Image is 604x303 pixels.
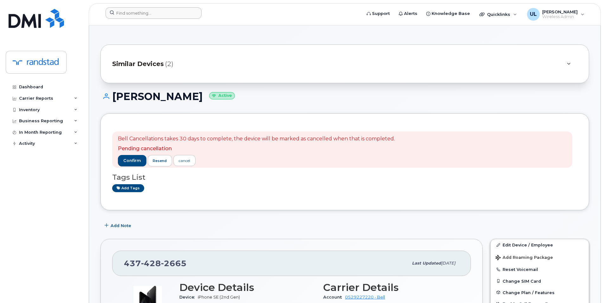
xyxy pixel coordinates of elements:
span: Add Note [111,223,131,229]
p: Pending cancellation [118,145,395,152]
span: Device [179,295,198,300]
button: Change Plan / Features [491,287,589,298]
span: (2) [165,59,173,69]
button: Reset Voicemail [491,264,589,275]
span: Add Roaming Package [496,255,553,261]
span: resend [153,158,167,163]
a: Edit Device / Employee [491,239,589,251]
h3: Tags List [112,173,577,181]
div: cancel [179,158,190,164]
button: resend [148,155,172,166]
a: 0529227220 - Bell [345,295,385,300]
p: Bell Cancellations takes 30 days to complete, the device will be marked as cancelled when that is... [118,135,395,143]
small: Active [209,92,235,99]
button: Add Note [100,220,137,231]
button: Change SIM Card [491,275,589,287]
span: Last updated [412,261,441,266]
span: Account [323,295,345,300]
span: 2665 [161,259,187,268]
span: 437 [124,259,187,268]
span: Similar Devices [112,59,164,69]
button: confirm [118,155,146,166]
h3: Device Details [179,282,316,293]
a: cancel [173,155,196,166]
span: iPhone SE (2nd Gen) [198,295,240,300]
h3: Carrier Details [323,282,459,293]
span: 428 [141,259,161,268]
span: Change Plan / Features [503,290,555,295]
h1: [PERSON_NAME] [100,91,589,102]
button: Add Roaming Package [491,251,589,264]
a: Add tags [112,184,144,192]
span: confirm [123,158,141,164]
span: [DATE] [441,261,455,266]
